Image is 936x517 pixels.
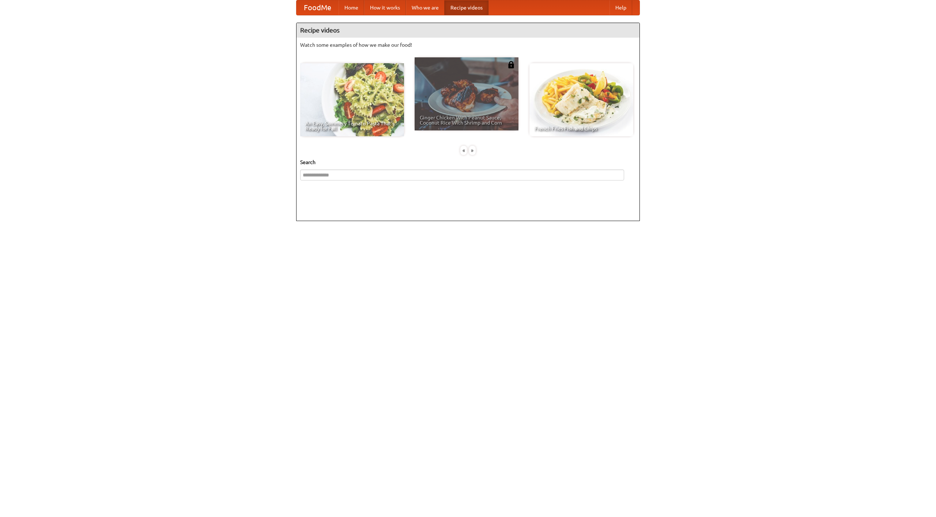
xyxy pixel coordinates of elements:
[507,61,515,68] img: 483408.png
[339,0,364,15] a: Home
[406,0,445,15] a: Who we are
[297,23,639,38] h4: Recipe videos
[535,126,628,131] span: French Fries Fish and Chips
[460,146,467,155] div: «
[529,63,633,136] a: French Fries Fish and Chips
[300,159,636,166] h5: Search
[305,121,399,131] span: An Easy, Summery Tomato Pasta That's Ready for Fall
[445,0,488,15] a: Recipe videos
[297,0,339,15] a: FoodMe
[469,146,476,155] div: »
[300,41,636,49] p: Watch some examples of how we make our food!
[364,0,406,15] a: How it works
[300,63,404,136] a: An Easy, Summery Tomato Pasta That's Ready for Fall
[609,0,632,15] a: Help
